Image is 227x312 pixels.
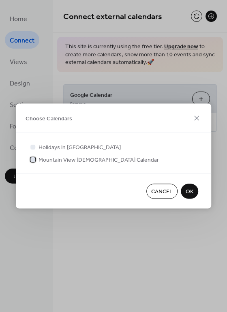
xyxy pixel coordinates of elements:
span: Choose Calendars [26,115,72,123]
span: Cancel [151,188,173,196]
span: Holidays in [GEOGRAPHIC_DATA] [39,143,121,152]
span: Mountain View [DEMOGRAPHIC_DATA] Calendar [39,156,159,165]
button: OK [181,184,198,199]
span: OK [186,188,193,196]
button: Cancel [146,184,178,199]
